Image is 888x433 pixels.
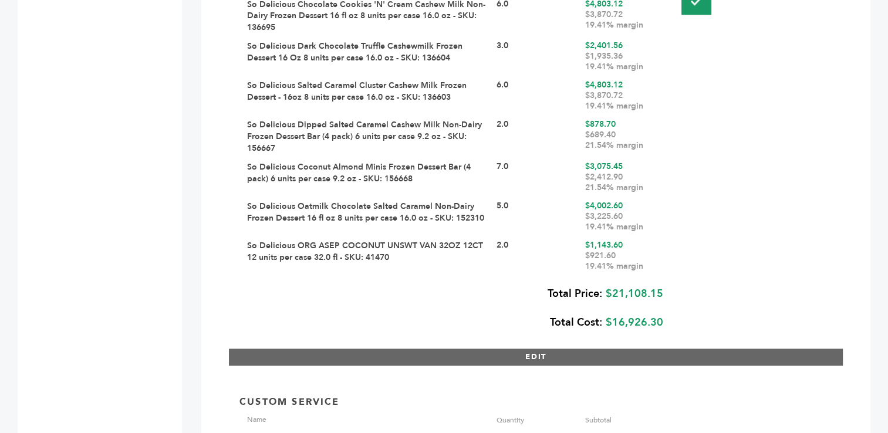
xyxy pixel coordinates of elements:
div: 7.0 [497,161,577,193]
div: $2,401.56 [585,40,666,72]
a: So Delicious Oatmilk Chocolate Salted Caramel Non-Dairy Frozen Dessert 16 fl oz 8 units per case ... [247,201,484,224]
div: $4,803.12 [585,80,666,111]
div: $4,002.60 [585,201,666,232]
p: Custom Service [239,395,340,408]
div: $921.60 19.41% margin [585,251,666,272]
a: So Delicious ORG ASEP COCONUT UNSWT VAN 32OZ 12CT 12 units per case 32.0 fl - SKU: 41470 [247,240,483,263]
div: $3,870.72 19.41% margin [585,90,666,111]
div: $3,870.72 19.41% margin [585,9,666,31]
div: $2,412.90 21.54% margin [585,172,666,193]
div: $3,075.45 [585,161,666,193]
div: 2.0 [497,119,577,154]
b: Total Price: [548,286,602,301]
div: $3,225.60 19.41% margin [585,211,666,232]
button: EDIT [229,349,843,366]
b: Total Cost: [550,315,602,330]
a: So Delicious Dark Chocolate Truffle Cashewmilk Frozen Dessert 16 Oz 8 units per case 16.0 oz - SK... [247,40,462,63]
div: Quantity [497,415,577,425]
div: 5.0 [497,201,577,232]
a: So Delicious Salted Caramel Cluster Cashew Milk Frozen Dessert - 16oz 8 units per case 16.0 oz - ... [247,80,467,103]
div: 6.0 [497,80,577,111]
div: Subtotal [585,415,666,425]
div: $878.70 [585,119,666,154]
div: $21,108.15 $16,926.30 [239,279,663,337]
div: $1,935.36 19.41% margin [585,51,666,72]
div: 3.0 [497,40,577,72]
div: 2.0 [497,240,577,272]
div: Name [247,415,488,425]
div: $1,143.60 [585,240,666,272]
a: So Delicious Dipped Salted Caramel Cashew Milk Non-Dairy Frozen Dessert Bar (4 pack) 6 units per ... [247,119,482,153]
a: So Delicious Coconut Almond Minis Frozen Dessert Bar (4 pack) 6 units per case 9.2 oz - SKU: 156668 [247,161,471,184]
div: $689.40 21.54% margin [585,130,666,151]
